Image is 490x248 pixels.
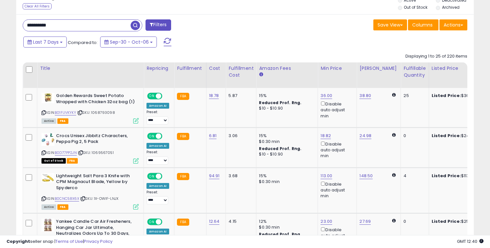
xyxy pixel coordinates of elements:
span: | SKU: 1068793098 [77,110,115,115]
span: ON [148,173,156,179]
span: FBA [67,158,78,164]
label: Out of Stock [404,5,427,10]
div: $113.00 [432,173,485,179]
b: Listed Price: [432,173,461,179]
b: Listed Price: [432,218,461,224]
div: $36.00 [432,93,485,99]
div: Listed Price [432,65,488,72]
span: OFF [161,93,172,99]
div: $10 - $10.90 [259,152,313,157]
small: FBA [177,133,189,140]
div: Amazon Fees [259,65,315,72]
small: FBA [177,173,189,180]
img: 310Me+9WHEL._SL40_.jpg [41,173,54,182]
a: 23.00 [321,218,332,225]
a: 38.80 [359,92,371,99]
a: B0CNC58X6X [55,196,79,201]
div: Title [40,65,141,72]
button: Actions [439,19,467,30]
div: $24.98 [432,133,485,139]
b: Reduced Prof. Rng. [259,146,301,151]
span: | SKU: 1069567051 [78,150,114,155]
div: [PERSON_NAME] [359,65,398,72]
b: Yankee Candle Car Air Fresheners, Hanging Car Jar Ultimate, Neutralizes Odors Up To 30 Days, Leat... [56,219,135,244]
div: Fulfillment Cost [228,65,253,79]
a: 12.64 [209,218,220,225]
a: 27.69 [359,218,371,225]
div: 0 [403,133,424,139]
label: Archived [442,5,460,10]
div: Amazon AI [146,229,169,234]
div: Preset: [146,150,169,165]
div: ASIN: [41,173,139,209]
button: Columns [408,19,438,30]
div: Fulfillable Quantity [403,65,426,79]
div: 4.15 [228,219,251,224]
button: Sep-30 - Oct-06 [100,37,157,48]
span: FBA [57,118,68,124]
div: 12% [259,219,313,224]
span: OFF [161,173,172,179]
div: $25.92 [432,219,485,224]
div: 5.87 [228,93,251,99]
a: 94.91 [209,173,220,179]
img: 419cNzZaAaL._SL40_.jpg [41,133,54,146]
div: 3.06 [228,133,251,139]
div: $0.30 min [259,179,313,185]
a: 18.82 [321,133,331,139]
strong: Copyright [6,238,30,244]
div: Disable auto adjust min [321,140,352,159]
a: 6.81 [209,133,217,139]
div: 3.68 [228,173,251,179]
a: 24.98 [359,133,371,139]
b: Listed Price: [432,133,461,139]
div: Clear All Filters [23,3,52,9]
span: Compared to: [68,39,98,46]
div: Repricing [146,65,171,72]
div: Amazon AI [146,143,169,149]
div: $0.30 min [259,139,313,145]
div: Cost [209,65,223,72]
span: Last 7 Days [33,39,59,45]
div: 15% [259,133,313,139]
a: 148.50 [359,173,373,179]
span: ON [148,133,156,139]
div: Min Price [321,65,354,72]
div: 4 [403,173,424,179]
div: Disable auto adjust min [321,100,352,119]
div: 25 [403,93,424,99]
div: Fulfillment [177,65,203,72]
span: Sep-30 - Oct-06 [110,39,149,45]
button: Filters [146,19,171,31]
div: ASIN: [41,133,139,163]
div: Preset: [146,190,169,205]
span: All listings that are currently out of stock and unavailable for purchase on Amazon [41,158,66,164]
small: FBA [177,93,189,100]
div: Amazon AI [146,183,169,189]
div: Disable auto adjust min [321,226,352,245]
b: Listed Price: [432,92,461,99]
a: 113.00 [321,173,332,179]
a: Terms of Use [55,238,83,244]
a: 18.78 [209,92,219,99]
b: Lightweight Salt Para 3 Knife with CPM Magnacut Blade, Yellow by Spyderco [56,173,135,193]
div: Disable auto adjust min [321,180,352,199]
span: All listings currently available for purchase on Amazon [41,204,56,210]
div: 15% [259,173,313,179]
div: $10 - $10.90 [259,106,313,111]
span: ON [148,219,156,225]
button: Last 7 Days [23,37,67,48]
button: Save View [373,19,407,30]
div: 0 [403,219,424,224]
a: 36.00 [321,92,332,99]
img: 41K+1AbDXYL._SL40_.jpg [41,219,54,232]
b: Reduced Prof. Rng. [259,100,301,105]
div: 15% [259,93,313,99]
a: B0D77PP2JN [55,150,77,156]
div: Amazon AI [146,103,169,109]
span: FBA [57,204,68,210]
b: Crocs Unisex Jibbitz Characters, Peppa Pig 2, 5 Pack [56,133,135,146]
span: All listings currently available for purchase on Amazon [41,118,56,124]
div: $0.30 min [259,224,313,230]
span: OFF [161,219,172,225]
